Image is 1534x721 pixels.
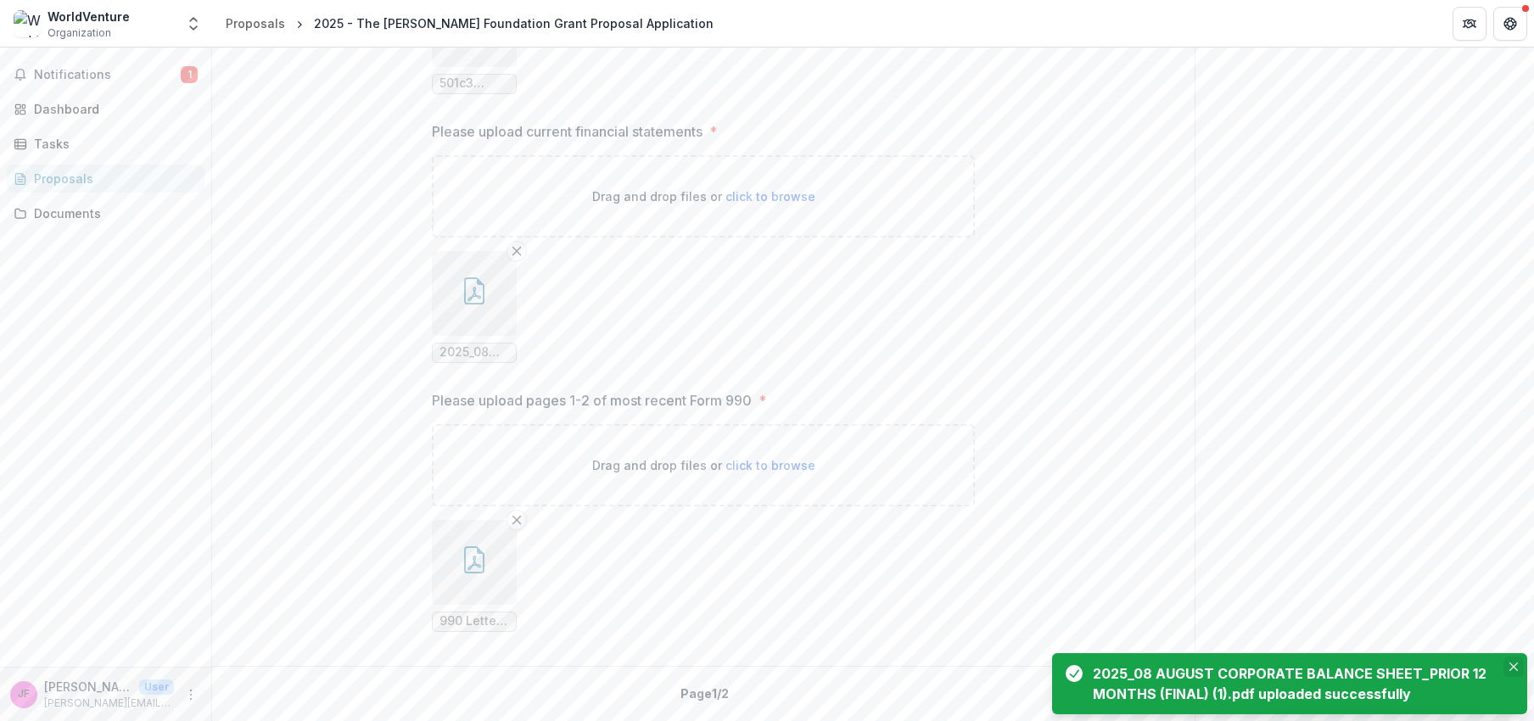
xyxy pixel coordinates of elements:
div: Documents [34,204,191,222]
button: Get Help [1493,7,1527,41]
a: Dashboard [7,95,204,123]
a: Tasks [7,130,204,158]
a: Proposals [219,11,292,36]
button: Open entity switcher [182,7,205,41]
p: Page 1 / 2 [680,685,729,702]
p: Please upload current financial statements [432,121,703,142]
p: Drag and drop files or [592,456,815,474]
button: Remove File [507,510,527,530]
img: WorldVenture [14,10,41,37]
p: User [139,679,174,695]
button: Partners [1453,7,1486,41]
span: click to browse [725,189,815,204]
a: Documents [7,199,204,227]
p: [PERSON_NAME] [44,678,132,696]
p: Please upload pages 1-2 of most recent Form 990 [432,390,752,411]
button: Remove File [507,241,527,261]
div: Proposals [34,170,191,187]
span: 501c3 World Venture (4).pdf [439,76,509,91]
div: Notifications-bottom-right [1045,646,1534,721]
a: Proposals [7,165,204,193]
div: Dashboard [34,100,191,118]
div: WorldVenture [48,8,130,25]
div: 2025 - The [PERSON_NAME] Foundation Grant Proposal Application [314,14,714,32]
button: Close [1503,657,1524,677]
span: Notifications [34,68,181,82]
p: [PERSON_NAME][EMAIL_ADDRESS][DOMAIN_NAME] [44,696,174,711]
span: 1 [181,66,198,83]
span: 2025_08 AUGUST CORPORATE BALANCE SHEET_PRIOR 12 MONTHS (FINAL) (1).pdf [439,345,509,360]
div: Remove File990 Letter with Audited Financials (5).pdf [432,520,517,632]
div: Jacob Fitchpatrick [18,689,30,700]
button: More [181,685,201,705]
span: 990 Letter with Audited Financials (5).pdf [439,614,509,629]
div: Tasks [34,135,191,153]
button: Notifications1 [7,61,204,88]
p: Drag and drop files or [592,187,815,205]
span: Organization [48,25,111,41]
span: click to browse [725,458,815,472]
nav: breadcrumb [219,11,720,36]
div: Remove File2025_08 AUGUST CORPORATE BALANCE SHEET_PRIOR 12 MONTHS (FINAL) (1).pdf [432,251,517,363]
div: 2025_08 AUGUST CORPORATE BALANCE SHEET_PRIOR 12 MONTHS (FINAL) (1).pdf uploaded successfully [1093,663,1493,704]
div: Proposals [226,14,285,32]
